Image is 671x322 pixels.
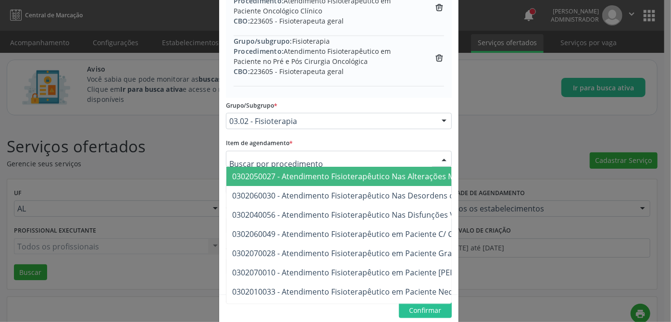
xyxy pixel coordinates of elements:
[232,229,554,239] span: 0302060049 - Atendimento Fisioterapêutico em Paciente C/ Comprometimento Cognitivo
[229,116,432,126] span: 03.02 - Fisioterapia
[232,267,498,278] span: 0302070010 - Atendimento Fisioterapêutico em Paciente [PERSON_NAME]
[234,37,292,46] span: Grupo/subgrupo:
[232,171,479,182] span: 0302050027 - Atendimento Fisioterapêutico Nas Alterações Motoras
[410,306,442,315] span: Confirmar
[232,210,530,220] span: 0302040056 - Atendimento Fisioterapêutico Nas Disfunções Vasculares Periféricas
[234,16,250,25] span: CBO:
[232,190,574,201] span: 0302060030 - Atendimento Fisioterapêutico Nas Desordens do Desenvolvimento Neuro Motor
[234,66,344,76] span: 223605 - Fisioterapeuta geral
[234,16,344,26] span: 223605 - Fisioterapeuta geral
[399,302,452,318] button: Confirmar
[234,67,250,76] span: CBO:
[234,47,284,56] span: Procedimento:
[232,286,470,297] span: 0302010033 - Atendimento Fisioterapêutico em Paciente Neonato
[229,154,432,173] input: Buscar por procedimento
[232,248,506,259] span: 0302070028 - Atendimento Fisioterapêutico em Paciente Grande Queimado
[234,36,330,46] span: Fisioterapia
[226,136,293,151] label: Item de agendamento
[234,46,417,66] span: Atendimento Fisioterapêutico em Paciente no Pré e Pós Cirurgia Oncológica
[226,98,277,113] label: Grupo/Subgrupo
